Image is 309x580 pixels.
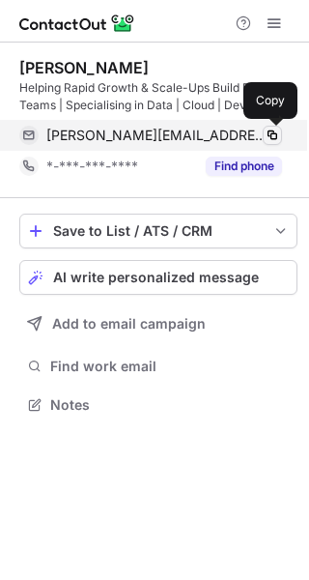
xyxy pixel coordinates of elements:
span: [PERSON_NAME][EMAIL_ADDRESS][DOMAIN_NAME] [46,127,267,144]
span: Notes [50,396,290,414]
button: AI write personalized message [19,260,297,295]
div: [PERSON_NAME] [19,58,149,77]
button: Notes [19,391,297,419]
div: Save to List / ATS / CRM [53,223,264,239]
button: Find work email [19,353,297,380]
span: Add to email campaign [52,316,206,332]
div: Helping Rapid Growth & Scale-Ups Build Elite Tech Teams | Specialising in Data | Cloud | DevOps |... [19,79,297,114]
span: AI write personalized message [53,270,259,285]
button: Add to email campaign [19,306,297,341]
button: save-profile-one-click [19,214,297,248]
button: Reveal Button [206,157,282,176]
span: Find work email [50,358,290,375]
img: ContactOut v5.3.10 [19,12,135,35]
